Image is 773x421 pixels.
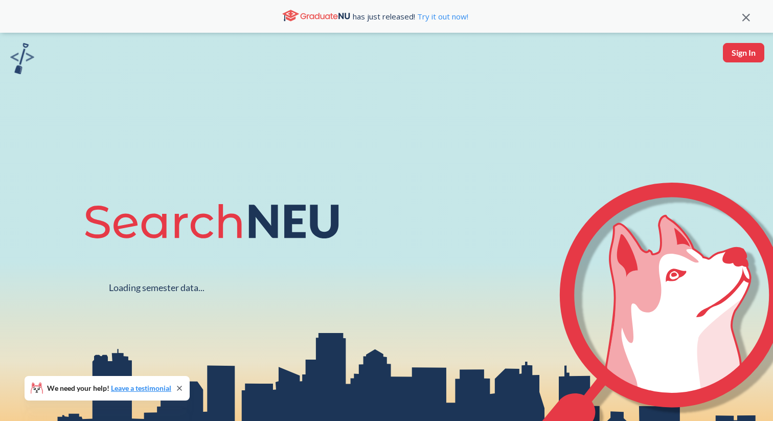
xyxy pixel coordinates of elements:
[111,384,171,392] a: Leave a testimonial
[10,43,34,74] img: sandbox logo
[415,11,468,21] a: Try it out now!
[353,11,468,22] span: has just released!
[723,43,764,62] button: Sign In
[109,282,204,294] div: Loading semester data...
[47,385,171,392] span: We need your help!
[10,43,34,77] a: sandbox logo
